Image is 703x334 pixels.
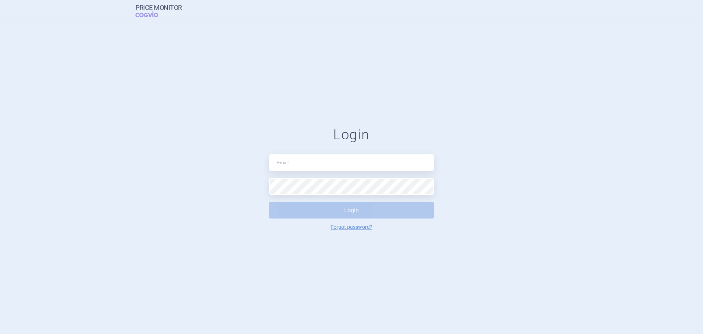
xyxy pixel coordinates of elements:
span: COGVIO [135,11,168,17]
input: Email [269,154,434,171]
button: Login [269,202,434,219]
a: Price MonitorCOGVIO [135,4,182,18]
strong: Price Monitor [135,4,182,11]
h1: Login [269,126,434,143]
a: Forgot password? [331,224,372,230]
